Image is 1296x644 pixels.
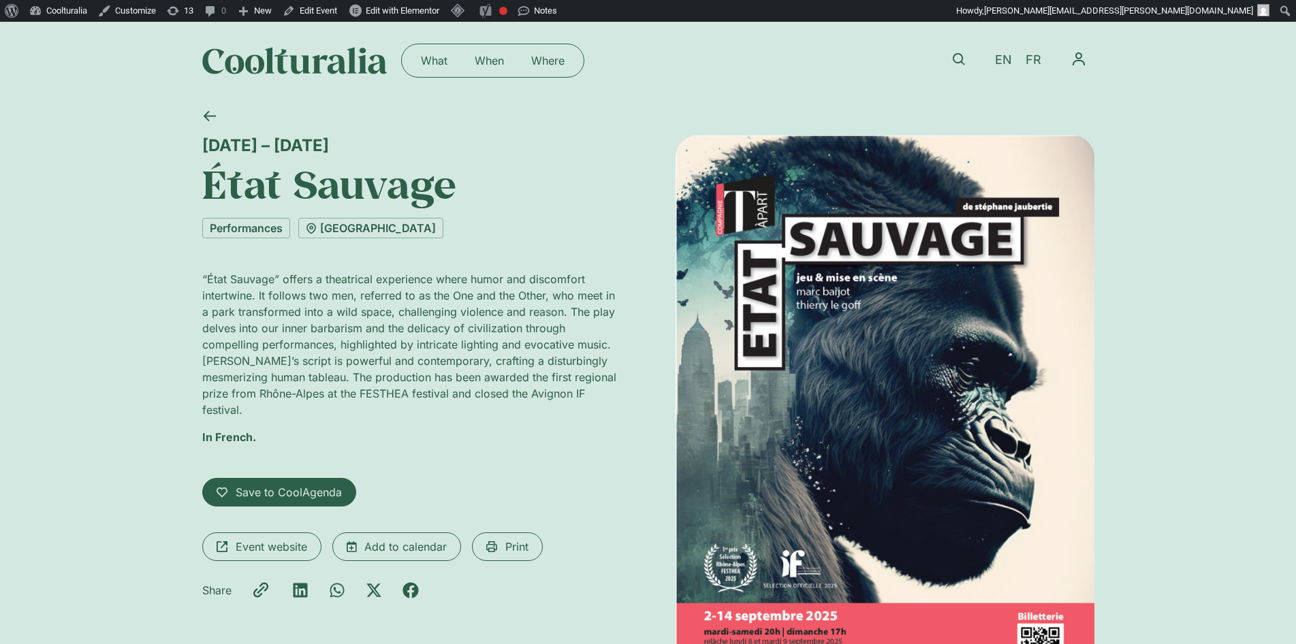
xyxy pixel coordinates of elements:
[202,430,256,444] strong: In French.
[236,538,307,555] span: Event website
[407,50,578,71] nav: Menu
[995,53,1012,67] span: EN
[499,7,507,15] div: Focus keyphrase not set
[988,50,1019,70] a: EN
[1063,44,1094,75] button: Menu Toggle
[202,582,232,598] p: Share
[366,582,382,598] div: Share on x-twitter
[292,582,309,598] div: Share on linkedin
[1063,44,1094,75] nav: Menu
[236,484,342,500] span: Save to CoolAgenda
[518,50,578,71] a: Where
[1026,53,1041,67] span: FR
[472,532,543,561] a: Print
[202,478,356,506] a: Save to CoolAgenda
[332,532,461,561] a: Add to calendar
[329,582,345,598] div: Share on whatsapp
[407,50,461,71] a: What
[202,218,290,238] a: Performances
[984,5,1253,16] span: [PERSON_NAME][EMAIL_ADDRESS][PERSON_NAME][DOMAIN_NAME]
[202,532,321,561] a: Event website
[298,218,443,238] a: [GEOGRAPHIC_DATA]
[202,135,621,155] div: [DATE] – [DATE]
[366,5,439,16] span: Edit with Elementor
[461,50,518,71] a: When
[402,582,419,598] div: Share on facebook
[364,538,447,555] span: Add to calendar
[505,538,528,555] span: Print
[202,271,621,418] p: “État Sauvage” offers a theatrical experience where humor and discomfort intertwine. It follows t...
[202,161,621,207] h1: État Sauvage
[1019,50,1048,70] a: FR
